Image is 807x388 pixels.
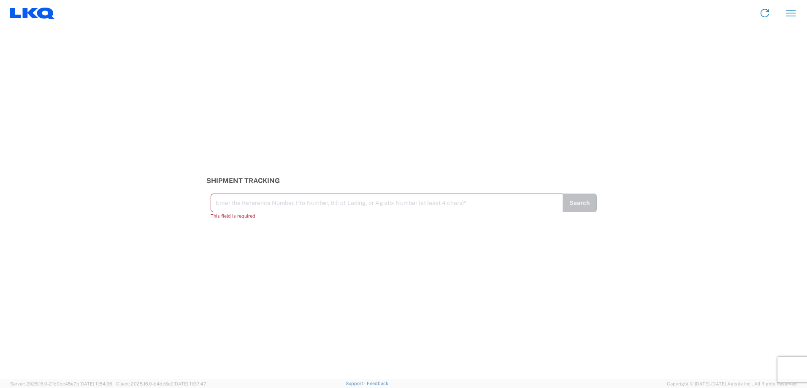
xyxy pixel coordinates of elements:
[79,381,112,386] span: [DATE] 11:54:36
[10,381,112,386] span: Server: 2025.16.0-21b0bc45e7b
[211,212,563,220] div: This field is required
[116,381,206,386] span: Client: 2025.16.0-b4dc8a9
[173,381,206,386] span: [DATE] 11:37:47
[346,381,367,386] a: Support
[206,177,601,185] h3: Shipment Tracking
[667,380,797,388] span: Copyright © [DATE]-[DATE] Agistix Inc., All Rights Reserved
[367,381,388,386] a: Feedback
